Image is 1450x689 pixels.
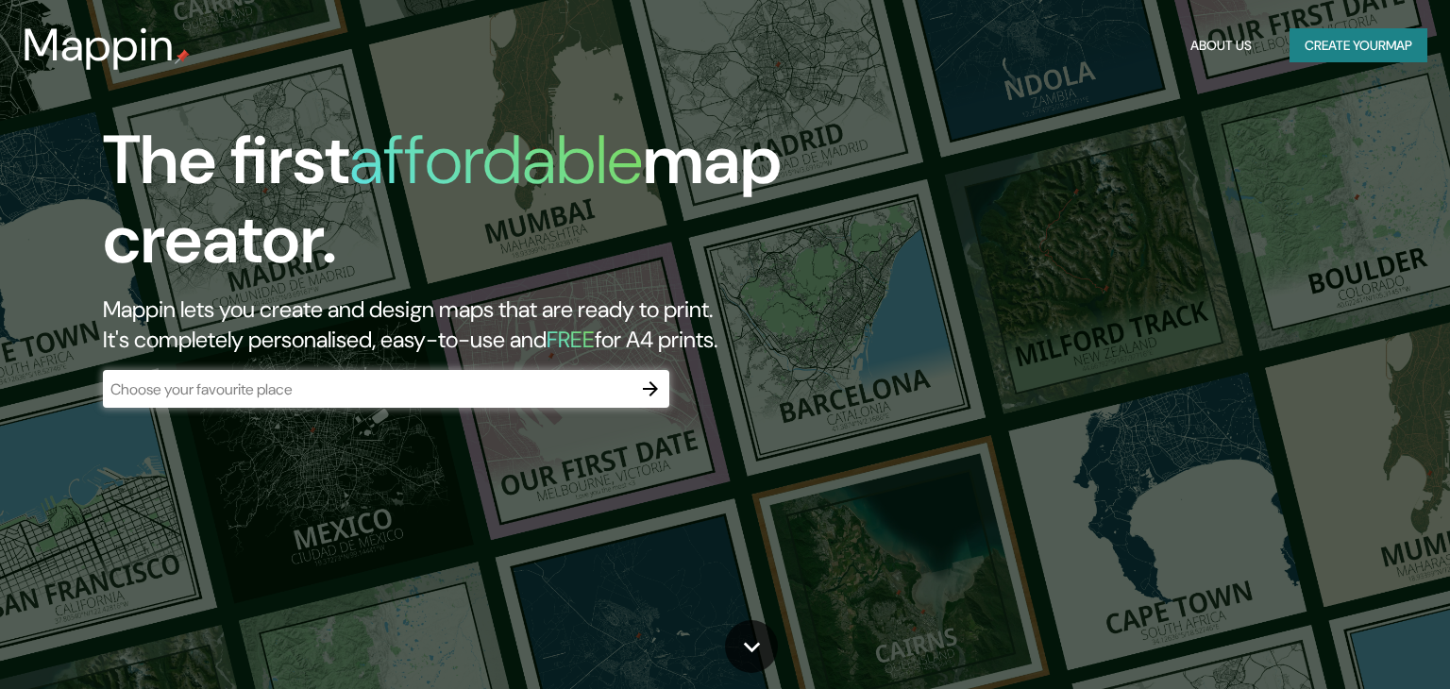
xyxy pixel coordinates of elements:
[103,121,828,294] h1: The first map creator.
[103,378,632,400] input: Choose your favourite place
[175,49,190,64] img: mappin-pin
[1282,615,1429,668] iframe: Help widget launcher
[349,116,643,204] h1: affordable
[1290,28,1427,63] button: Create yourmap
[1183,28,1259,63] button: About Us
[103,294,828,355] h2: Mappin lets you create and design maps that are ready to print. It's completely personalised, eas...
[547,325,595,354] h5: FREE
[23,19,175,72] h3: Mappin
